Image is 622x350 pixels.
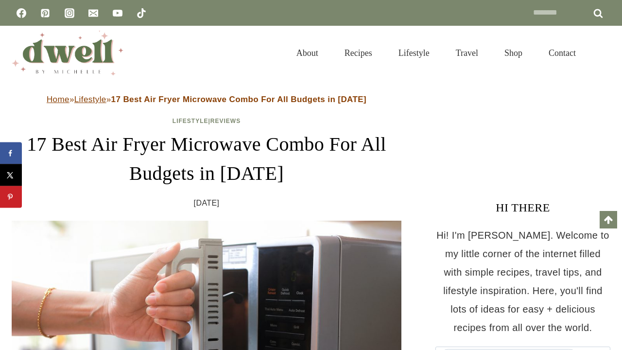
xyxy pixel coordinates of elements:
time: [DATE] [194,196,220,210]
a: Home [47,95,69,104]
a: Lifestyle [173,118,208,124]
a: Contact [536,36,589,70]
button: View Search Form [594,45,610,61]
a: Lifestyle [74,95,106,104]
span: | [173,118,241,124]
a: Facebook [12,3,31,23]
p: Hi! I'm [PERSON_NAME]. Welcome to my little corner of the internet filled with simple recipes, tr... [435,226,610,337]
nav: Primary Navigation [283,36,589,70]
img: DWELL by michelle [12,31,123,75]
a: Reviews [210,118,241,124]
a: About [283,36,331,70]
span: » » [47,95,366,104]
a: Recipes [331,36,385,70]
h1: 17 Best Air Fryer Microwave Combo For All Budgets in [DATE] [12,130,401,188]
a: Email [84,3,103,23]
a: Travel [443,36,491,70]
a: YouTube [108,3,127,23]
a: Pinterest [35,3,55,23]
strong: 17 Best Air Fryer Microwave Combo For All Budgets in [DATE] [111,95,367,104]
a: Instagram [60,3,79,23]
a: Lifestyle [385,36,443,70]
a: TikTok [132,3,151,23]
a: Shop [491,36,536,70]
h3: HI THERE [435,199,610,216]
a: Scroll to top [600,211,617,228]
